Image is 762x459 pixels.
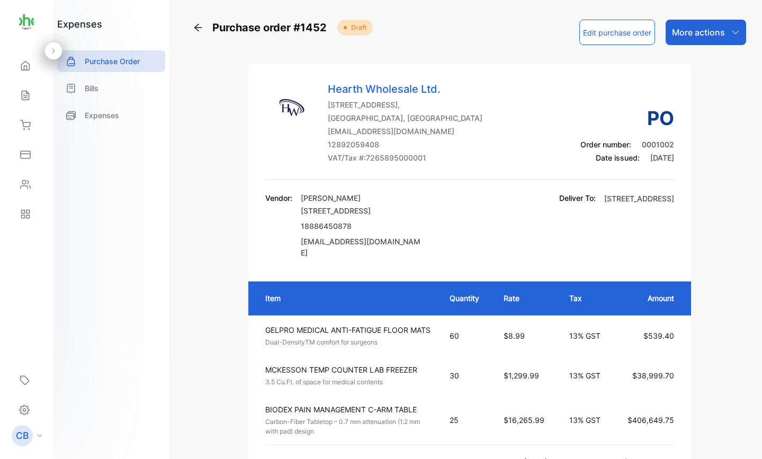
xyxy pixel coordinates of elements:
p: Amount [625,293,674,304]
h3: PO [580,104,674,133]
span: Draft [347,23,366,32]
p: Date issued: [580,152,674,163]
p: 13% GST [569,414,604,426]
span: $38,999.70 [632,371,674,380]
p: 60 [450,330,482,341]
span: $406,649.75 [627,416,674,425]
p: Item [265,293,428,304]
p: Hearth Wholesale Ltd. [328,81,482,97]
p: Quantity [450,293,482,304]
span: [DATE] [650,153,674,162]
p: 25 [450,414,482,426]
p: 12892059408 [328,139,482,150]
p: 13% GST [569,330,604,341]
p: [EMAIL_ADDRESS][DOMAIN_NAME] [328,126,482,137]
p: More actions [672,26,725,39]
a: Purchase Order [57,50,165,72]
p: [STREET_ADDRESS] [301,204,423,218]
p: 18886450878 [301,220,423,232]
p: Rate [504,293,548,304]
p: Tax [569,293,604,304]
iframe: LiveChat chat widget [718,414,762,459]
img: Company Logo [265,81,318,134]
p: 3.5 Cu.Ft. of space for medical contents [265,377,431,387]
p: Bills [85,83,98,94]
p: MCKESSON TEMP COUNTER LAB FREEZER [265,364,431,375]
span: $16,265.99 [504,416,544,425]
a: Expenses [57,104,165,126]
p: VAT/Tax #: 7265895000001 [328,152,482,163]
p: Vendor: [265,192,292,204]
p: 30 [450,370,482,381]
a: Bills [57,77,165,99]
p: [PERSON_NAME] [301,192,423,204]
span: $539.40 [643,331,674,340]
p: GELPRO MEDICAL ANTI-FATIGUE FLOOR MATS [265,324,431,336]
button: More actions [666,20,746,45]
span: 0001002 [642,140,674,149]
p: BIODEX PAIN MANAGEMENT C-ARM TABLE [265,404,431,415]
p: [STREET_ADDRESS] [604,191,674,206]
p: Deliver To: [559,192,596,204]
p: [GEOGRAPHIC_DATA], [GEOGRAPHIC_DATA] [328,112,482,123]
span: Purchase order #1452 [212,20,333,36]
h1: expenses [57,17,102,31]
p: [STREET_ADDRESS], [328,99,482,110]
span: $1,299.99 [504,371,539,380]
span: $8.99 [504,331,525,340]
p: [EMAIL_ADDRESS][DOMAIN_NAME] [301,236,423,258]
p: 13% GST [569,370,604,381]
button: Edit purchase order [579,20,655,45]
img: logo [19,14,34,30]
p: Order number: [580,139,674,150]
p: Dual-DensityTM comfort for surgeons [265,338,431,347]
p: Expenses [85,110,119,121]
p: Carbon-Fiber Tabletop – 0.7 mm attenuation (1.2 mm with pad) design [265,417,431,436]
p: CB [16,429,29,443]
p: Purchase Order [85,56,140,67]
